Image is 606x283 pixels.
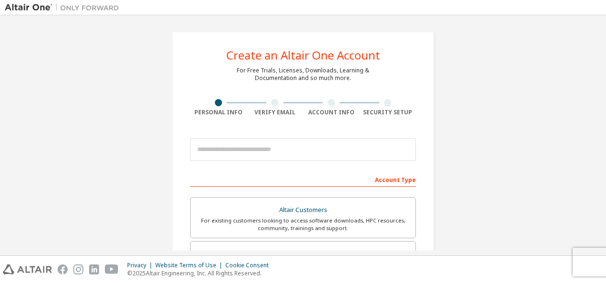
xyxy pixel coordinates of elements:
img: altair_logo.svg [3,264,52,274]
div: Verify Email [247,109,303,116]
div: Account Type [190,172,416,187]
img: instagram.svg [73,264,83,274]
div: Privacy [127,262,155,269]
div: For existing customers looking to access software downloads, HPC resources, community, trainings ... [196,217,410,232]
div: Website Terms of Use [155,262,225,269]
div: Create an Altair One Account [226,50,380,61]
img: Altair One [5,3,124,12]
div: Account Info [303,109,360,116]
div: Cookie Consent [225,262,274,269]
div: Personal Info [190,109,247,116]
div: Students [196,247,410,261]
div: For Free Trials, Licenses, Downloads, Learning & Documentation and so much more. [237,67,369,82]
div: Security Setup [360,109,416,116]
img: linkedin.svg [89,264,99,274]
img: facebook.svg [58,264,68,274]
div: Altair Customers [196,203,410,217]
img: youtube.svg [105,264,119,274]
p: © 2025 Altair Engineering, Inc. All Rights Reserved. [127,269,274,277]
